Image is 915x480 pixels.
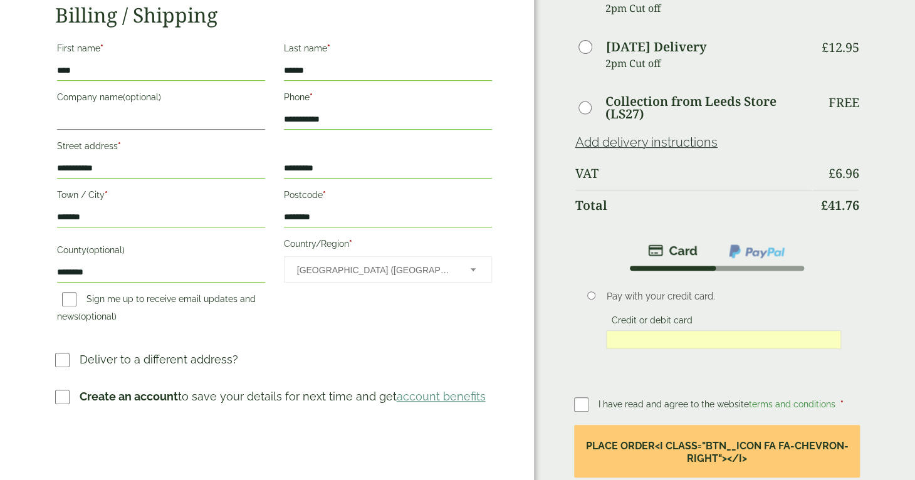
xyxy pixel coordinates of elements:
[57,39,265,61] label: First name
[648,243,698,258] img: stripe.png
[284,235,492,256] label: Country/Region
[610,334,837,345] iframe: Secure card payment input frame
[820,197,859,214] bdi: 41.76
[284,186,492,207] label: Postcode
[57,137,265,159] label: Street address
[575,135,718,150] a: Add delivery instructions
[123,92,161,102] span: (optional)
[80,388,486,405] p: to save your details for next time and get
[284,88,492,110] label: Phone
[78,311,117,321] span: (optional)
[397,390,486,403] a: account benefits
[606,315,697,329] label: Credit or debit card
[575,190,812,221] th: Total
[100,43,103,53] abbr: required
[57,294,256,325] label: Sign me up to receive email updates and news
[821,39,859,56] bdi: 12.95
[323,190,326,200] abbr: required
[840,399,844,409] abbr: required
[574,425,860,477] button: Place order<i class="btn__icon fa fa-chevron-right"></i>
[80,390,178,403] strong: Create an account
[606,290,840,303] p: Pay with your credit card.
[327,43,330,53] abbr: required
[605,54,812,73] p: 2pm Cut off
[57,186,265,207] label: Town / City
[62,292,76,306] input: Sign me up to receive email updates and news(optional)
[118,141,121,151] abbr: required
[749,399,835,409] a: terms and conditions
[575,159,812,189] th: VAT
[728,243,786,259] img: ppcp-gateway.png
[57,88,265,110] label: Company name
[606,41,706,53] label: [DATE] Delivery
[605,95,812,120] label: Collection from Leeds Store (LS27)
[80,351,238,368] p: Deliver to a different address?
[820,197,827,214] span: £
[57,241,265,263] label: County
[599,399,838,409] span: I have read and agree to the website
[284,256,492,283] span: Country/Region
[828,95,859,110] p: Free
[828,165,835,182] span: £
[821,39,828,56] span: £
[55,3,494,27] h2: Billing / Shipping
[284,39,492,61] label: Last name
[349,239,352,249] abbr: required
[310,92,313,102] abbr: required
[828,165,859,182] bdi: 6.96
[86,245,125,255] span: (optional)
[105,190,108,200] abbr: required
[297,257,454,283] span: United Kingdom (UK)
